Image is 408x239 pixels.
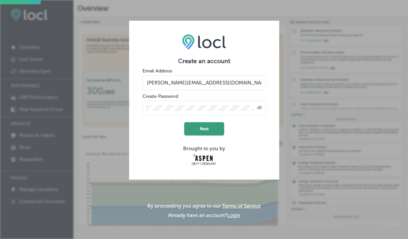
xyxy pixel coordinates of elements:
[147,203,261,209] p: By proceeding you agree to our
[142,93,178,99] label: Create Password
[191,154,217,165] img: Aspen
[182,34,226,49] img: LOCL logo
[168,212,240,218] p: Already have an account?
[142,68,172,74] label: Email Address
[142,57,266,65] h2: Create an account
[142,146,266,152] div: Brought to you by
[227,212,240,218] button: Login
[257,105,262,111] span: Toggle password visibility
[184,122,224,136] button: Next
[222,203,261,209] a: Terms of Service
